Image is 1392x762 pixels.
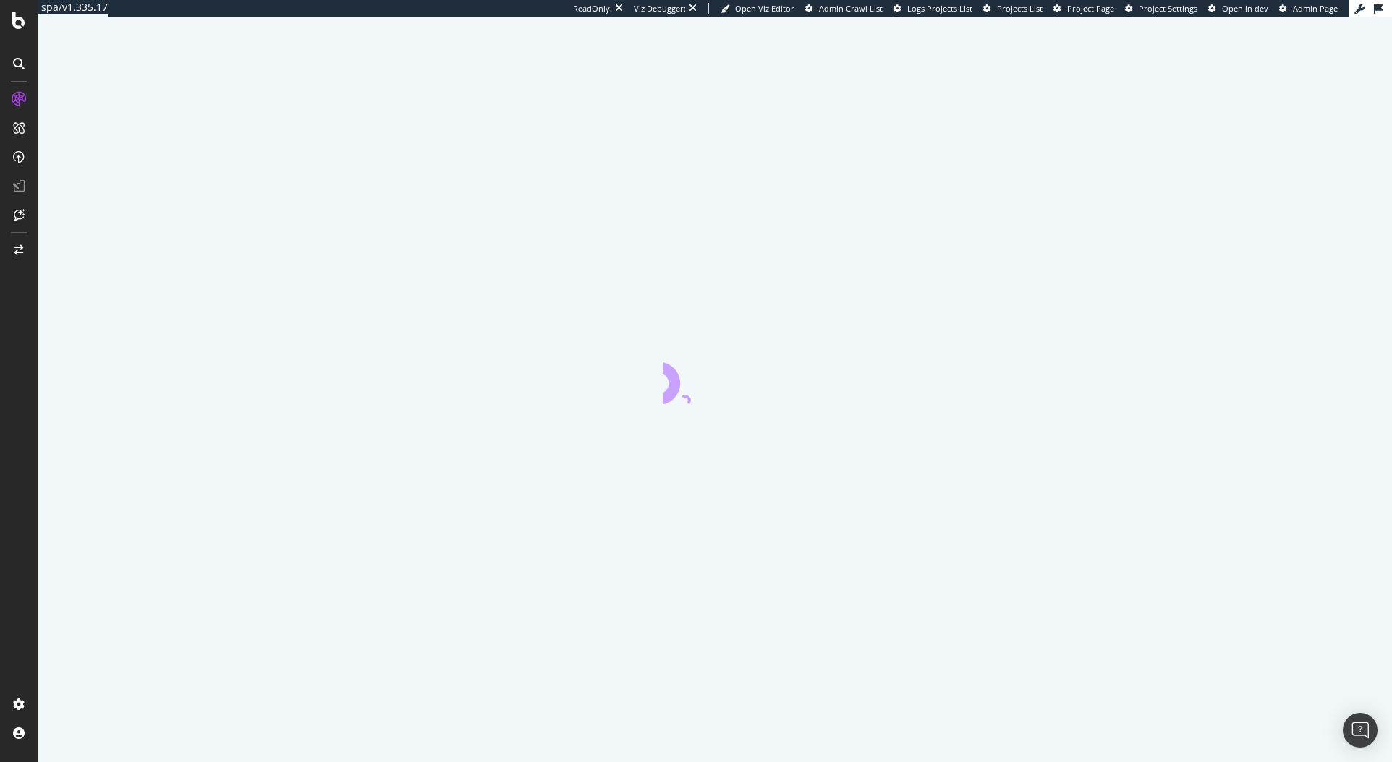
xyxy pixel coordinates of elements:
a: Project Settings [1125,3,1197,14]
a: Project Page [1053,3,1114,14]
span: Open Viz Editor [735,3,794,14]
div: animation [663,352,767,404]
a: Admin Crawl List [805,3,883,14]
a: Admin Page [1279,3,1338,14]
span: Admin Page [1293,3,1338,14]
div: Viz Debugger: [634,3,686,14]
span: Project Settings [1139,3,1197,14]
span: Project Page [1067,3,1114,14]
a: Open Viz Editor [721,3,794,14]
span: Admin Crawl List [819,3,883,14]
a: Projects List [983,3,1043,14]
span: Projects List [997,3,1043,14]
span: Open in dev [1222,3,1268,14]
a: Logs Projects List [894,3,972,14]
div: ReadOnly: [573,3,612,14]
a: Open in dev [1208,3,1268,14]
div: Open Intercom Messenger [1343,713,1378,748]
span: Logs Projects List [907,3,972,14]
